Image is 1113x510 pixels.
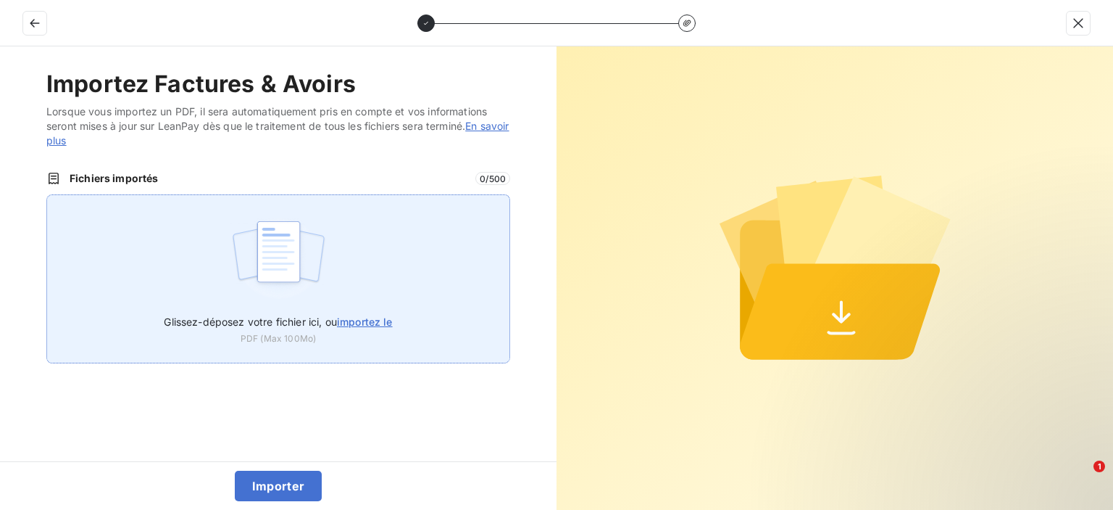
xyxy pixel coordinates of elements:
[70,171,467,186] span: Fichiers importés
[241,332,316,345] span: PDF (Max 100Mo)
[823,369,1113,471] iframe: Intercom notifications message
[164,316,392,328] span: Glissez-déposez votre fichier ici, ou
[46,104,510,148] span: Lorsque vous importez un PDF, il sera automatiquement pris en compte et vos informations seront m...
[1064,461,1099,495] iframe: Intercom live chat
[337,316,393,328] span: importez le
[230,213,327,305] img: illustration
[1093,461,1105,472] span: 1
[46,70,510,99] h2: Importez Factures & Avoirs
[235,471,322,501] button: Importer
[475,172,510,185] span: 0 / 500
